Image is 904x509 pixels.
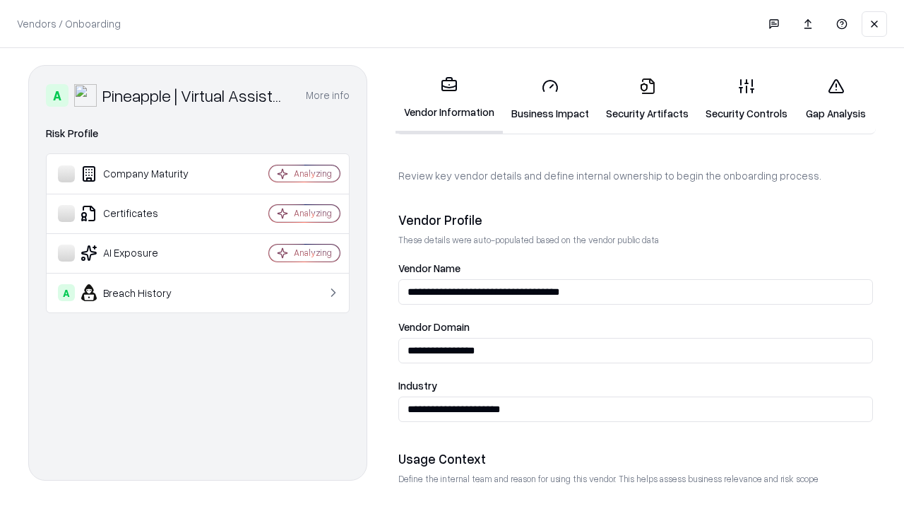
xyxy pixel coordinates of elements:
div: Breach History [58,284,227,301]
label: Industry [398,380,873,391]
div: Pineapple | Virtual Assistant Agency [102,84,289,107]
a: Gap Analysis [796,66,876,132]
div: Risk Profile [46,125,350,142]
a: Business Impact [503,66,597,132]
div: AI Exposure [58,245,227,262]
p: These details were auto-populated based on the vendor public data [398,234,873,246]
div: A [46,84,69,107]
a: Vendor Information [395,65,503,134]
p: Define the internal team and reason for using this vendor. This helps assess business relevance a... [398,473,873,485]
a: Security Controls [697,66,796,132]
p: Vendors / Onboarding [17,16,121,31]
p: Review key vendor details and define internal ownership to begin the onboarding process. [398,168,873,183]
div: Vendor Profile [398,211,873,228]
img: Pineapple | Virtual Assistant Agency [74,84,97,107]
div: A [58,284,75,301]
div: Company Maturity [58,165,227,182]
button: More info [306,83,350,108]
div: Analyzing [294,168,332,180]
label: Vendor Domain [398,322,873,332]
div: Analyzing [294,207,332,219]
a: Security Artifacts [597,66,697,132]
div: Certificates [58,205,227,222]
label: Vendor Name [398,263,873,274]
div: Usage Context [398,450,873,467]
div: Analyzing [294,247,332,259]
